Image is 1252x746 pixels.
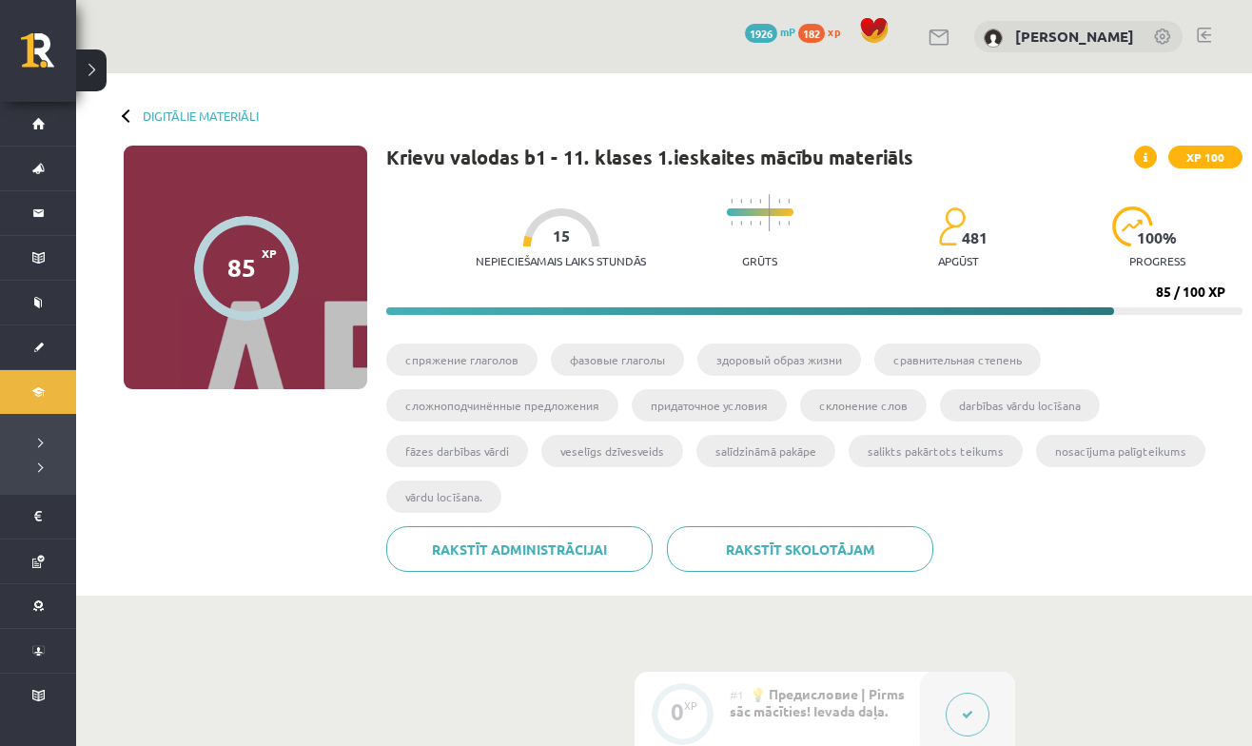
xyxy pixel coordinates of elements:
span: xp [828,24,840,39]
span: mP [780,24,795,39]
p: progress [1129,254,1185,267]
a: Digitālie materiāli [143,108,259,123]
img: icon-short-line-57e1e144782c952c97e751825c79c345078a6d821885a25fce030b3d8c18986b.svg [778,221,780,226]
span: 481 [962,229,988,246]
span: 💡 Предисловие | Pirms sāc mācīties! Ievada daļa. [730,685,905,719]
li: nosacījuma palīgteikums [1036,435,1205,467]
span: 182 [798,24,825,43]
a: [PERSON_NAME] [1015,27,1134,46]
img: Vladislava Smirnova [984,29,1003,48]
img: icon-short-line-57e1e144782c952c97e751825c79c345078a6d821885a25fce030b3d8c18986b.svg [740,221,742,226]
li: фазовые глаголы [551,344,684,376]
span: 100 % [1137,229,1178,246]
li: darbības vārdu locīšana [940,389,1100,422]
li: veselīgs dzīvesveids [541,435,683,467]
span: 15 [553,227,570,245]
li: здоровый образ жизни [697,344,861,376]
p: Nepieciešamais laiks stundās [476,254,646,267]
img: icon-short-line-57e1e144782c952c97e751825c79c345078a6d821885a25fce030b3d8c18986b.svg [750,221,752,226]
img: icon-long-line-d9ea69661e0d244f92f715978eff75569469978d946b2353a9bb055b3ed8787d.svg [769,194,771,231]
li: придаточное условия [632,389,787,422]
a: Rakstīt skolotājam [667,526,933,572]
img: icon-short-line-57e1e144782c952c97e751825c79c345078a6d821885a25fce030b3d8c18986b.svg [740,199,742,204]
div: XP [684,700,697,711]
span: 1926 [745,24,777,43]
img: icon-short-line-57e1e144782c952c97e751825c79c345078a6d821885a25fce030b3d8c18986b.svg [788,199,790,204]
img: icon-progress-161ccf0a02000e728c5f80fcf4c31c7af3da0e1684b2b1d7c360e028c24a22f1.svg [1112,206,1153,246]
img: icon-short-line-57e1e144782c952c97e751825c79c345078a6d821885a25fce030b3d8c18986b.svg [731,221,733,226]
a: Rakstīt administrācijai [386,526,653,572]
li: salikts pakārtots teikums [849,435,1023,467]
a: 182 xp [798,24,850,39]
a: Rīgas 1. Tālmācības vidusskola [21,33,76,81]
li: salīdzināmā pakāpe [696,435,835,467]
li: склонение слов [800,389,927,422]
h1: Krievu valodas b1 - 11. klases 1.ieskaites mācību materiāls [386,146,913,168]
li: fāzes darbības vārdi [386,435,528,467]
img: students-c634bb4e5e11cddfef0936a35e636f08e4e9abd3cc4e673bd6f9a4125e45ecb1.svg [938,206,966,246]
img: icon-short-line-57e1e144782c952c97e751825c79c345078a6d821885a25fce030b3d8c18986b.svg [778,199,780,204]
li: vārdu locīšana. [386,481,501,513]
div: 85 [227,253,256,282]
img: icon-short-line-57e1e144782c952c97e751825c79c345078a6d821885a25fce030b3d8c18986b.svg [731,199,733,204]
span: XP 100 [1168,146,1242,168]
li: cпряжение глаголов [386,344,538,376]
li: сложноподчинённые предложения [386,389,618,422]
span: #1 [730,687,744,702]
a: 1926 mP [745,24,795,39]
span: XP [262,246,277,260]
p: apgūst [938,254,979,267]
img: icon-short-line-57e1e144782c952c97e751825c79c345078a6d821885a25fce030b3d8c18986b.svg [759,221,761,226]
div: 0 [671,703,684,720]
img: icon-short-line-57e1e144782c952c97e751825c79c345078a6d821885a25fce030b3d8c18986b.svg [750,199,752,204]
p: Grūts [742,254,777,267]
li: сравнительная степень [874,344,1041,376]
img: icon-short-line-57e1e144782c952c97e751825c79c345078a6d821885a25fce030b3d8c18986b.svg [759,199,761,204]
img: icon-short-line-57e1e144782c952c97e751825c79c345078a6d821885a25fce030b3d8c18986b.svg [788,221,790,226]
